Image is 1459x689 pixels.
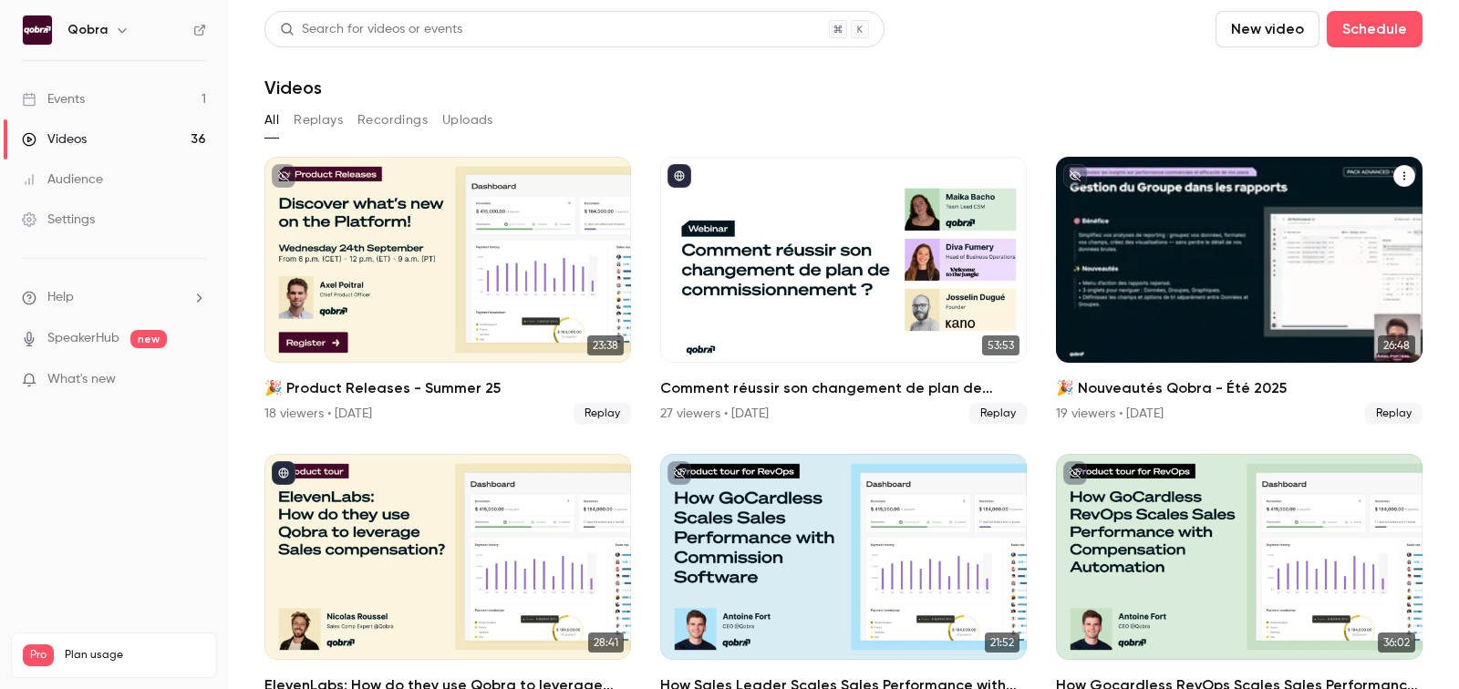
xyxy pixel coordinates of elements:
span: Replay [969,403,1027,425]
span: 26:48 [1378,335,1415,355]
a: 23:38🎉 Product Releases - Summer 2518 viewers • [DATE]Replay [264,157,631,425]
span: 28:41 [588,632,624,653]
span: 36:02 [1378,632,1415,653]
h2: 🎉 Nouveautés Qobra - Été 2025 [1056,377,1423,399]
button: published [272,461,295,485]
h2: Comment réussir son changement de plan de commissionnement ? [660,377,1027,399]
span: Replay [1365,403,1423,425]
div: Search for videos or events [280,20,462,39]
span: 21:52 [985,632,1019,653]
button: Recordings [357,106,428,135]
section: Videos [264,11,1423,678]
div: 19 viewers • [DATE] [1056,405,1164,423]
h2: 🎉 Product Releases - Summer 25 [264,377,631,399]
button: unpublished [272,164,295,188]
li: 🎉 Nouveautés Qobra - Été 2025 [1056,157,1423,425]
span: Plan usage [65,648,205,663]
button: published [667,164,691,188]
button: unpublished [667,461,691,485]
li: help-dropdown-opener [22,288,206,307]
a: SpeakerHub [47,329,119,348]
div: Audience [22,170,103,189]
div: Events [22,90,85,108]
a: 53:53Comment réussir son changement de plan de commissionnement ?27 viewers • [DATE]Replay [660,157,1027,425]
span: new [130,330,167,348]
h6: Qobra [67,21,108,39]
div: Settings [22,211,95,229]
button: unpublished [1063,164,1087,188]
div: 27 viewers • [DATE] [660,405,769,423]
a: 26:48🎉 Nouveautés Qobra - Été 202519 viewers • [DATE]Replay [1056,157,1423,425]
span: Pro [23,644,54,666]
span: Replay [574,403,631,425]
button: Schedule [1327,11,1423,47]
img: Qobra [23,15,52,45]
h1: Videos [264,77,322,98]
button: New video [1216,11,1319,47]
button: Replays [294,106,343,135]
li: Comment réussir son changement de plan de commissionnement ? [660,157,1027,425]
span: What's new [47,370,116,389]
div: Videos [22,130,87,149]
span: 53:53 [982,335,1019,355]
span: Help [47,288,74,307]
button: unpublished [1063,461,1087,485]
li: 🎉 Product Releases - Summer 25 [264,157,631,425]
div: 18 viewers • [DATE] [264,405,372,423]
button: All [264,106,279,135]
span: 23:38 [587,335,624,355]
button: Uploads [442,106,493,135]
